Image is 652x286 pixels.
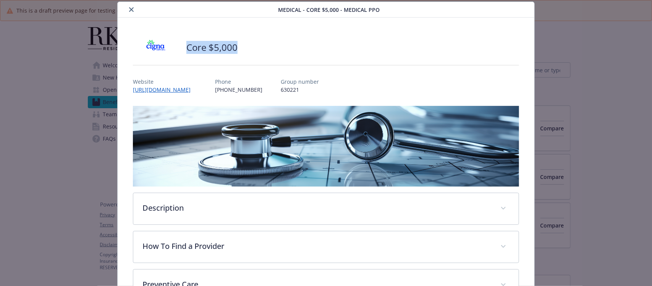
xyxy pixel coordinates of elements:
div: Description [133,193,518,224]
p: Website [133,78,197,86]
p: How To Find a Provider [142,240,491,252]
p: [PHONE_NUMBER] [215,86,262,94]
p: Description [142,202,491,214]
div: How To Find a Provider [133,231,518,263]
img: CIGNA [133,36,179,59]
a: [URL][DOMAIN_NAME] [133,86,197,93]
p: Group number [281,78,319,86]
h2: Core $5,000 [186,41,238,54]
p: 630221 [281,86,319,94]
button: close [127,5,136,14]
img: banner [133,106,519,187]
span: Medical - Core $5,000 - Medical PPO [278,6,380,14]
p: Phone [215,78,262,86]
